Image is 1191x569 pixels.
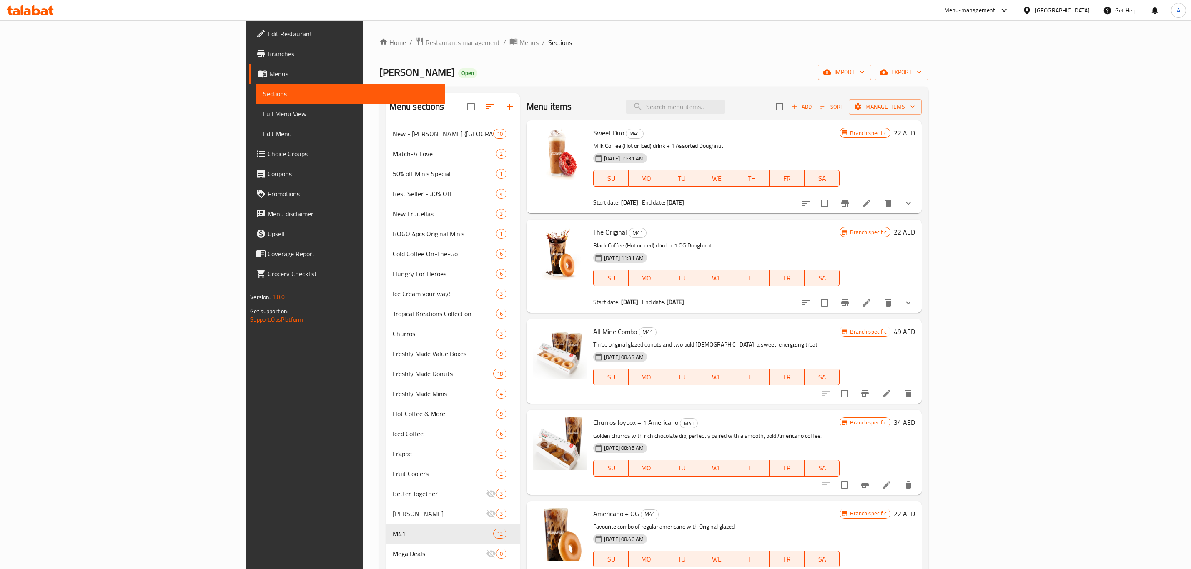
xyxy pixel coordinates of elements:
span: 9 [496,410,506,418]
a: Coupons [249,164,445,184]
div: Better Together3 [386,484,520,504]
span: Restaurants management [426,37,500,47]
span: 4 [496,390,506,398]
span: Start date: [593,197,620,208]
button: TH [734,460,769,477]
span: Branch specific [847,228,890,236]
a: Upsell [249,224,445,244]
span: Edit Restaurant [268,29,438,39]
span: SA [808,553,836,565]
span: Select to update [816,294,833,312]
button: WE [699,551,734,567]
span: TU [667,371,696,383]
span: Menus [269,69,438,79]
b: [DATE] [667,297,684,307]
button: MO [629,460,664,477]
span: Select section [771,98,788,115]
div: Hungry For Heroes6 [386,264,520,284]
img: Sweet Duo [533,127,587,180]
li: / [542,37,545,47]
li: / [503,37,506,47]
span: 10 [494,130,506,138]
span: SU [597,172,625,185]
nav: breadcrumb [379,37,928,48]
div: Frappe2 [386,444,520,464]
span: Hot Coffee & More [393,409,496,419]
h6: 22 AED [894,127,915,139]
span: 1 [496,230,506,238]
span: 2 [496,470,506,478]
span: [DATE] 11:31 AM [601,155,647,162]
div: Better Together [393,489,486,499]
div: Fruit Coolers2 [386,464,520,484]
div: items [493,529,506,539]
span: Branch specific [847,129,890,137]
h6: 22 AED [894,226,915,238]
span: Sort items [815,100,849,113]
span: TU [667,172,696,185]
input: search [626,100,725,114]
button: WE [699,170,734,187]
h6: 34 AED [894,417,915,428]
span: 12 [494,530,506,538]
button: Branch-specific-item [835,193,855,213]
span: Coverage Report [268,249,438,259]
button: FR [770,460,805,477]
button: FR [770,551,805,567]
button: Branch-specific-item [855,475,875,495]
div: Mega Deals [393,549,486,559]
svg: Inactive section [486,489,496,499]
div: M4112 [386,524,520,544]
span: Cold Coffee On-The-Go [393,249,496,259]
button: SU [593,270,629,286]
button: sort-choices [796,293,816,313]
p: Milk Coffee (Hot or Iced) drink + 1 Assorted Doughnut [593,141,840,151]
span: Promotions [268,189,438,199]
button: sort-choices [796,193,816,213]
div: Hungry For Heroes [393,269,496,279]
span: SU [597,553,625,565]
button: MO [629,170,664,187]
div: 50% off Minis Special1 [386,164,520,184]
div: items [496,429,506,439]
span: 3 [496,490,506,498]
div: items [496,169,506,179]
button: SU [593,551,629,567]
span: Branches [268,49,438,59]
span: Full Menu View [263,109,438,119]
div: Best Seller - 30% Off [393,189,496,199]
span: 6 [496,250,506,258]
span: Sort sections [480,97,500,117]
a: Promotions [249,184,445,204]
span: Frappe [393,449,496,459]
div: [GEOGRAPHIC_DATA] [1035,6,1090,15]
div: Tropical Kreations Collection [393,309,496,319]
span: All Mine Combo [593,325,637,338]
svg: Show Choices [903,298,913,308]
button: SU [593,369,629,385]
button: Manage items [849,99,922,115]
button: delete [878,293,898,313]
button: TU [664,460,699,477]
div: items [496,269,506,279]
div: items [496,469,506,479]
button: Branch-specific-item [835,293,855,313]
button: TH [734,270,769,286]
div: Pistachio Kunafa [393,509,486,519]
span: Open [458,70,477,77]
span: MO [632,553,660,565]
span: Choice Groups [268,149,438,159]
span: 4 [496,190,506,198]
div: 50% off Minis Special [393,169,496,179]
button: show more [898,293,918,313]
button: delete [878,193,898,213]
span: Coupons [268,169,438,179]
span: WE [702,553,731,565]
button: show more [898,193,918,213]
h2: Menu items [527,100,572,113]
span: Match-A Love [393,149,496,159]
div: New - [PERSON_NAME] ([GEOGRAPHIC_DATA])10 [386,124,520,144]
div: items [493,129,506,139]
span: 1.0.0 [272,292,285,302]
